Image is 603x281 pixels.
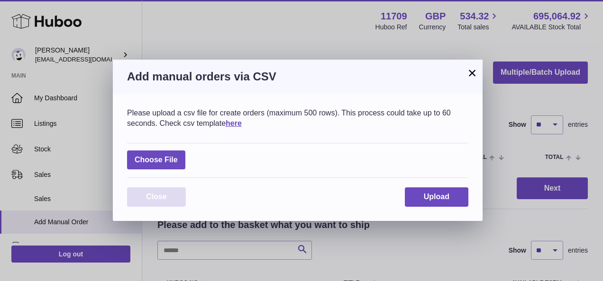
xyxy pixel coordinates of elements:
[424,193,449,201] span: Upload
[127,187,186,207] button: Close
[127,69,468,84] h3: Add manual orders via CSV
[127,150,185,170] span: Choose File
[127,108,468,128] div: Please upload a csv file for create orders (maximum 500 rows). This process could take up to 60 s...
[146,193,167,201] span: Close
[405,187,468,207] button: Upload
[226,119,242,127] a: here
[466,67,478,79] button: ×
